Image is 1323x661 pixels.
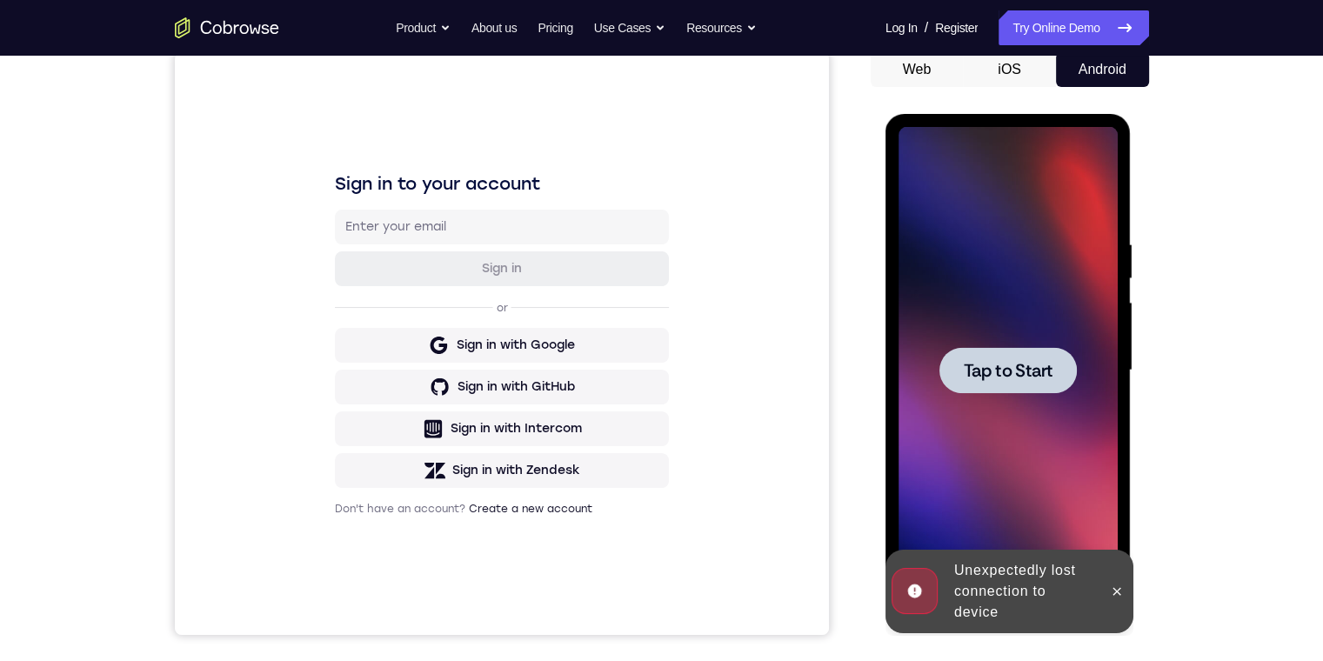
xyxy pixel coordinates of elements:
a: Create a new account [294,451,418,463]
button: iOS [963,52,1056,87]
button: Sign in with Google [160,276,494,310]
a: Go to the home page [175,17,279,38]
button: Product [396,10,451,45]
a: Pricing [538,10,572,45]
span: / [925,17,928,38]
button: Use Cases [594,10,665,45]
span: Tap to Start [78,248,167,265]
iframe: Agent [175,52,829,635]
div: Sign in with GitHub [283,326,400,344]
button: Sign in with Zendesk [160,401,494,436]
button: Sign in with Intercom [160,359,494,394]
button: Web [871,52,964,87]
p: or [318,249,337,263]
a: Try Online Demo [999,10,1148,45]
div: Sign in with Intercom [276,368,407,385]
button: Sign in with GitHub [160,317,494,352]
div: Sign in with Google [282,284,400,302]
div: Unexpectedly lost connection to device [62,439,214,516]
button: Tap to Start [54,233,191,279]
button: Resources [686,10,757,45]
a: Log In [885,10,918,45]
div: Sign in with Zendesk [277,410,405,427]
p: Don't have an account? [160,450,494,464]
a: About us [471,10,517,45]
a: Register [935,10,978,45]
button: Android [1056,52,1149,87]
